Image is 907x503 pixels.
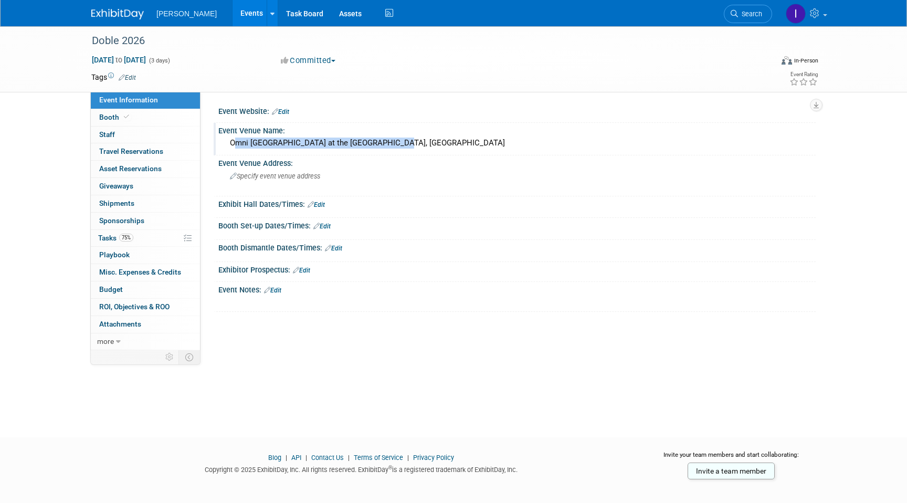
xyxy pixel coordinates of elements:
td: Tags [91,72,136,82]
span: | [405,454,412,462]
span: | [303,454,310,462]
div: Exhibitor Prospectus: [218,262,816,276]
img: Isabella DeJulia [786,4,806,24]
span: | [345,454,352,462]
a: Edit [308,201,325,208]
span: [DATE] [DATE] [91,55,146,65]
a: Travel Reservations [91,143,200,160]
div: Omni [GEOGRAPHIC_DATA] at the [GEOGRAPHIC_DATA], [GEOGRAPHIC_DATA] [226,135,808,151]
a: Tasks75% [91,230,200,247]
div: Event Venue Name: [218,123,816,136]
span: Specify event venue address [230,172,320,180]
span: Staff [99,130,115,139]
a: Edit [119,74,136,81]
a: Shipments [91,195,200,212]
a: Search [724,5,772,23]
a: Terms of Service [354,454,403,462]
div: In-Person [794,57,818,65]
a: Playbook [91,247,200,264]
span: (3 days) [148,57,170,64]
a: Edit [293,267,310,274]
a: more [91,333,200,350]
span: Asset Reservations [99,164,162,173]
button: Committed [277,55,340,66]
span: Budget [99,285,123,294]
span: Sponsorships [99,216,144,225]
div: Event Venue Address: [218,155,816,169]
span: | [283,454,290,462]
span: [PERSON_NAME] [156,9,217,18]
a: Contact Us [311,454,344,462]
div: Copyright © 2025 ExhibitDay, Inc. All rights reserved. ExhibitDay is a registered trademark of Ex... [91,463,631,475]
a: Attachments [91,316,200,333]
a: Misc. Expenses & Credits [91,264,200,281]
span: Booth [99,113,131,121]
span: to [114,56,124,64]
a: Sponsorships [91,213,200,229]
span: Attachments [99,320,141,328]
img: Format-Inperson.png [782,56,792,65]
span: Shipments [99,199,134,207]
div: Exhibit Hall Dates/Times: [218,196,816,210]
td: Personalize Event Tab Strip [161,350,179,364]
a: Staff [91,127,200,143]
a: Giveaways [91,178,200,195]
div: Event Rating [789,72,818,77]
a: Budget [91,281,200,298]
a: Privacy Policy [413,454,454,462]
a: Event Information [91,92,200,109]
a: Edit [264,287,281,294]
i: Booth reservation complete [124,114,129,120]
div: Booth Dismantle Dates/Times: [218,240,816,254]
span: Travel Reservations [99,147,163,155]
a: Asset Reservations [91,161,200,177]
span: Misc. Expenses & Credits [99,268,181,276]
span: Event Information [99,96,158,104]
a: Edit [313,223,331,230]
a: ROI, Objectives & ROO [91,299,200,316]
a: Edit [325,245,342,252]
a: Edit [272,108,289,116]
img: ExhibitDay [91,9,144,19]
sup: ® [388,465,392,470]
a: Invite a team member [688,463,775,479]
div: Invite your team members and start collaborating: [647,450,816,466]
div: Event Website: [218,103,816,117]
a: API [291,454,301,462]
a: Blog [268,454,281,462]
div: Doble 2026 [88,32,756,50]
span: Playbook [99,250,130,259]
div: Booth Set-up Dates/Times: [218,218,816,232]
div: Event Notes: [218,282,816,296]
a: Booth [91,109,200,126]
span: more [97,337,114,345]
span: Search [738,10,762,18]
span: Giveaways [99,182,133,190]
span: ROI, Objectives & ROO [99,302,170,311]
span: Tasks [98,234,133,242]
td: Toggle Event Tabs [179,350,201,364]
span: 75% [119,234,133,242]
div: Event Format [710,55,818,70]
